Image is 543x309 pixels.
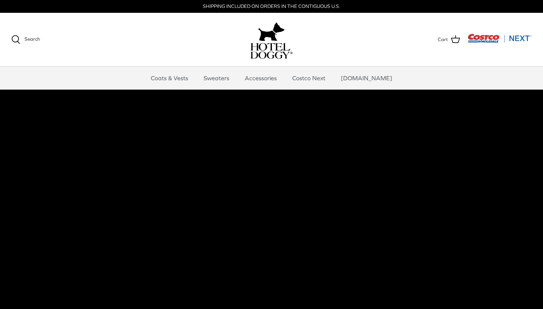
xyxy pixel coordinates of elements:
a: Coats & Vests [144,67,195,89]
a: hoteldoggy.com hoteldoggycom [250,20,293,59]
a: Cart [438,35,460,44]
a: Visit Costco Next [468,38,532,44]
a: Costco Next [285,67,332,89]
a: [DOMAIN_NAME] [334,67,399,89]
a: Sweaters [197,67,236,89]
a: Accessories [238,67,284,89]
img: hoteldoggy.com [258,20,285,43]
a: Search [11,35,40,44]
img: Costco Next [468,34,532,43]
span: Cart [438,36,448,44]
span: Search [25,36,40,42]
img: hoteldoggycom [250,43,293,59]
